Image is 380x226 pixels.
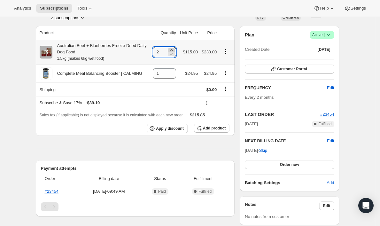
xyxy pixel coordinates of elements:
[324,32,325,37] span: |
[245,148,267,153] span: [DATE] ·
[86,100,100,106] span: - $39.10
[257,15,264,20] span: LTV
[185,71,198,76] span: $24.95
[221,69,231,76] button: Product actions
[277,66,307,72] span: Customer Portal
[318,121,331,127] span: Fulfilled
[245,65,334,74] button: Customer Portal
[327,180,334,186] span: Add
[40,100,198,106] div: Subscribe & Save 17%
[36,4,72,13] button: Subscriptions
[280,162,299,167] span: Order now
[77,6,87,11] span: Tools
[245,111,320,118] h2: LAST ORDER
[340,4,370,13] button: Settings
[40,113,184,117] span: Sales tax (if applicable) is not displayed because it is calculated with each new order.
[323,178,338,188] button: Add
[245,214,289,219] span: No notes from customer
[206,87,217,92] span: $0.00
[327,138,334,144] button: Edit
[57,56,104,61] small: 1.5kg (makes 6kg wet food)
[204,71,217,76] span: $24.95
[52,70,142,77] div: Complete Meal Balancing Booster | CALMING
[41,172,77,186] th: Order
[151,26,178,40] th: Quantity
[245,46,269,53] span: Created Date
[14,6,31,11] span: Analytics
[310,4,339,13] button: Help
[245,32,254,38] h2: Plan
[147,124,188,133] button: Apply discount
[203,126,226,131] span: Add product
[283,15,299,20] span: ORDERS
[245,160,334,169] button: Order now
[320,111,334,118] button: #23454
[10,4,35,13] button: Analytics
[156,126,184,131] span: Apply discount
[245,85,327,91] h2: FREQUENCY
[320,112,334,117] a: #23454
[221,85,231,92] button: Shipping actions
[36,26,151,40] th: Product
[51,14,86,21] button: Product actions
[245,138,327,144] h2: NEXT BILLING DATE
[323,203,330,208] span: Edit
[41,202,230,211] nav: Pagination
[178,26,200,40] th: Unit Price
[181,175,226,182] span: Fulfillment
[202,50,217,54] span: $230.00
[190,113,205,117] span: $215.85
[314,45,334,54] button: [DATE]
[74,4,97,13] button: Tools
[358,198,374,213] div: Open Intercom Messenger
[41,165,230,172] h2: Payment attempts
[259,147,267,154] span: Skip
[255,145,271,156] button: Skip
[318,47,330,52] span: [DATE]
[245,201,319,210] h3: Notes
[323,83,338,93] button: Edit
[78,175,139,182] span: Billing date
[320,6,329,11] span: Help
[245,95,274,100] span: Every 2 months
[327,85,334,91] span: Edit
[319,201,334,210] button: Edit
[143,175,177,182] span: Status
[312,32,332,38] span: Active
[45,189,58,194] a: #23454
[221,48,231,55] button: Product actions
[183,50,198,54] span: $115.00
[198,189,212,194] span: Fulfilled
[351,6,366,11] span: Settings
[36,82,151,97] th: Shipping
[194,124,229,133] button: Add product
[200,26,219,40] th: Price
[158,189,166,194] span: Paid
[78,188,139,195] span: [DATE] · 09:49 AM
[52,43,149,62] div: Australian Beef + Blueberries Freeze Dried Daily Dog Food
[245,180,327,186] h6: Batching Settings
[40,6,68,11] span: Subscriptions
[245,121,258,127] span: [DATE]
